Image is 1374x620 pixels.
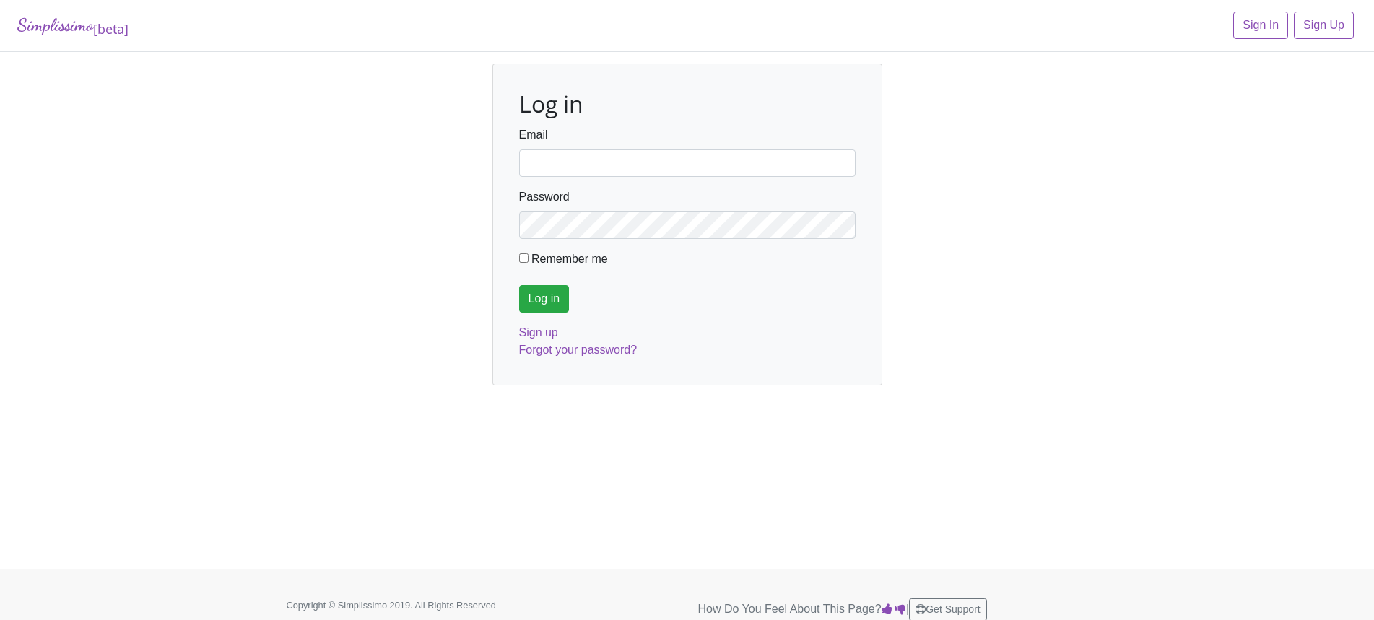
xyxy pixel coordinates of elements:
label: Password [519,188,570,206]
p: Copyright © Simplissimo 2019. All Rights Reserved [287,598,539,612]
a: Simplissimo[beta] [17,12,129,40]
label: Email [519,126,548,144]
a: Sign up [519,326,558,339]
sub: [beta] [93,20,129,38]
a: Sign In [1233,12,1288,39]
a: Sign Up [1294,12,1354,39]
input: Log in [519,285,570,313]
label: Remember me [531,250,608,268]
h2: Log in [519,90,856,118]
a: Forgot your password? [519,344,638,356]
